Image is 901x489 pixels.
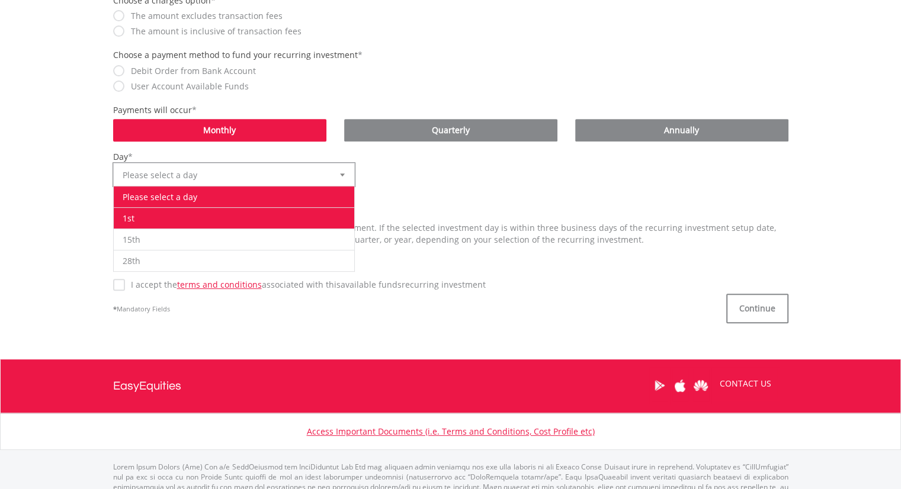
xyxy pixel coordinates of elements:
a: CONTACT US [711,367,780,400]
label: Debit Order from Bank Account [125,65,256,77]
a: EasyEquities [113,359,181,413]
a: terms and conditions [177,279,262,290]
span: Annually [664,124,699,136]
span: Monthly [203,124,236,136]
a: Access Important Documents (i.e. Terms and Conditions, Cost Profile etc) [307,426,595,437]
span: Available Funds [341,279,402,290]
a: Huawei [691,367,711,404]
span: Please select a day [123,163,328,187]
label: I accept the associated with this recurring investment [125,279,486,291]
label: User Account Available Funds [125,81,249,92]
span: Mandatory Fields [113,304,170,313]
p: For an explanation of fees, please consult our . [113,252,788,263]
label: The amount is inclusive of transaction fees [125,25,302,37]
li: 28th [114,250,355,271]
h2: Please Note: [113,198,788,216]
p: We need three business days to set up your recurring investment. If the selected investment day i... [113,222,788,246]
a: Google Play [649,367,670,404]
label: Choose a payment method to fund your recurring investment [113,49,358,60]
label: The amount excludes transaction fees [125,10,283,22]
li: 1st [114,207,355,229]
span: Quarterly [432,124,470,136]
button: Continue [726,294,788,323]
a: Apple [670,367,691,404]
label: Payments will occur [113,104,192,115]
li: 15th [114,229,355,250]
label: Day [113,151,128,162]
li: Please select a day [114,186,355,207]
